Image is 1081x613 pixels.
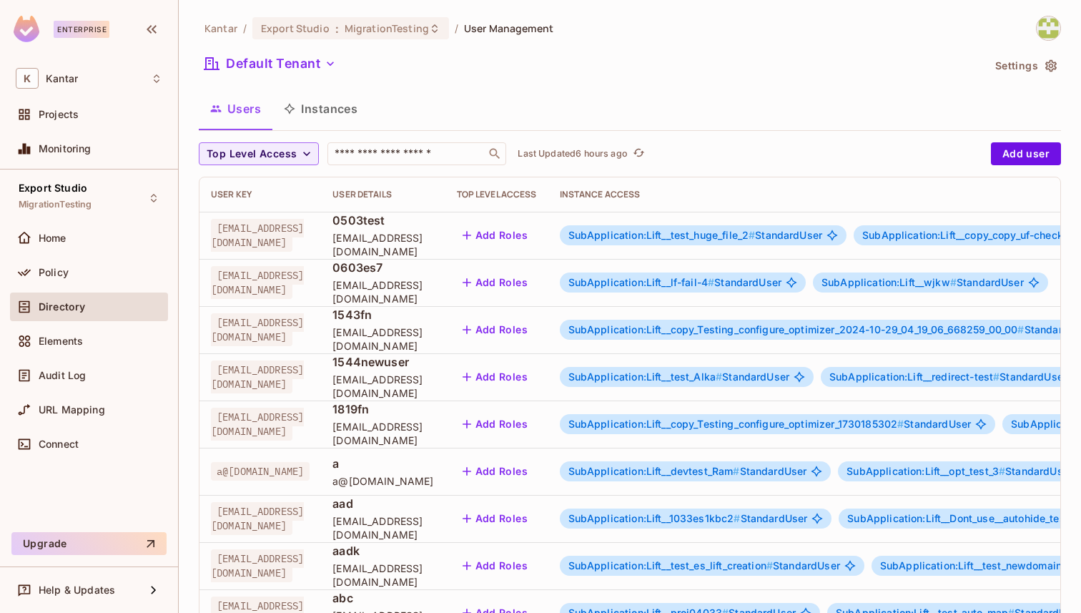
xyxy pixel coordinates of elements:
span: [EMAIL_ADDRESS][DOMAIN_NAME] [211,313,304,346]
span: # [999,465,1005,477]
button: refresh [631,145,648,162]
button: Users [199,91,272,127]
span: Elements [39,335,83,347]
div: User Key [211,189,310,200]
span: StandardUser [568,466,807,477]
button: Add Roles [457,224,534,247]
div: Enterprise [54,21,109,38]
span: StandardUser [846,466,1072,477]
button: Add Roles [457,413,534,436]
span: [EMAIL_ADDRESS][DOMAIN_NAME] [211,361,304,393]
span: aad [332,496,433,511]
span: K [16,68,39,89]
span: # [733,465,739,477]
span: StandardUser [568,513,808,524]
span: Projects [39,109,79,120]
button: Upgrade [11,532,167,555]
span: StandardUser [568,230,823,241]
span: refresh [633,147,645,161]
button: Add Roles [457,318,534,341]
span: StandardUser [568,560,840,572]
span: SubApplication:Lift__lf-fail-4 [568,276,715,288]
span: # [766,559,773,572]
span: URL Mapping [39,404,105,416]
span: 1544newuser [332,354,433,370]
span: [EMAIL_ADDRESS][DOMAIN_NAME] [211,549,304,582]
span: SubApplication:Lift__copy_Testing_configure_optimizer_1730185302 [568,418,904,430]
li: / [455,21,458,35]
span: Audit Log [39,370,86,381]
span: SubApplication:Lift__redirect-test [829,371,999,383]
span: 1819fn [332,401,433,417]
span: # [708,276,714,288]
div: Top Level Access [457,189,537,200]
span: : [335,23,340,34]
span: Top Level Access [207,145,297,163]
img: SReyMgAAAABJRU5ErkJggg== [14,16,39,42]
span: [EMAIL_ADDRESS][DOMAIN_NAME] [211,219,304,252]
span: # [897,418,904,430]
span: [EMAIL_ADDRESS][DOMAIN_NAME] [332,325,433,353]
span: SubApplication:Lift__wjkw [821,276,957,288]
button: Add Roles [457,366,534,388]
button: Settings [989,54,1061,77]
span: Policy [39,267,69,278]
span: SubApplication:Lift__opt_test_3 [846,465,1005,477]
span: StandardUser [829,371,1067,383]
span: # [734,512,740,524]
button: Instances [272,91,369,127]
div: User Details [332,189,433,200]
span: abc [332,590,433,606]
span: # [716,371,722,383]
span: [EMAIL_ADDRESS][DOMAIN_NAME] [332,420,433,447]
span: StandardUser [568,371,789,383]
span: [EMAIL_ADDRESS][DOMAIN_NAME] [211,266,304,299]
span: SubApplication:Lift__1033es1kbc2 [568,512,741,524]
span: Workspace: Kantar [46,73,78,84]
span: StandardUser [821,277,1024,288]
span: aadk [332,543,433,559]
li: / [243,21,247,35]
span: # [950,276,957,288]
span: the active workspace [204,21,237,35]
span: SubApplication:Lift__test_Alka [568,371,723,383]
span: Export Studio [261,21,330,35]
span: 0503test [332,212,433,228]
span: 1543fn [332,307,433,323]
span: StandardUser [568,277,781,288]
span: a [332,456,433,471]
span: [EMAIL_ADDRESS][DOMAIN_NAME] [332,561,433,589]
button: Top Level Access [199,142,319,165]
span: 0603es7 [332,260,433,275]
span: a@[DOMAIN_NAME] [211,462,310,481]
span: SubApplication:Lift__test_es_lift_creation [568,559,773,572]
span: Directory [39,301,85,313]
button: Add Roles [457,460,534,483]
span: SubApplication:Lift__copy_Testing_configure_optimizer_2024-10-29_04_19_06_668259_00_00 [568,323,1025,335]
span: Click to refresh data [628,145,648,162]
span: # [749,229,755,241]
span: SubApplication:Lift__test_newdomain [880,559,1068,572]
span: Home [39,232,66,244]
span: Export Studio [19,182,87,194]
span: [EMAIL_ADDRESS][DOMAIN_NAME] [332,373,433,400]
span: Help & Updates [39,584,115,596]
span: Monitoring [39,143,92,155]
button: Add Roles [457,507,534,530]
span: [EMAIL_ADDRESS][DOMAIN_NAME] [332,278,433,305]
span: SubApplication:Lift__test_huge_file_2 [568,229,756,241]
button: Add Roles [457,271,534,294]
span: MigrationTesting [19,199,92,210]
button: Add user [991,142,1061,165]
button: Add Roles [457,554,534,577]
span: MigrationTesting [345,21,429,35]
span: a@[DOMAIN_NAME] [332,474,433,488]
span: SubApplication:Lift__devtest_Ram [568,465,740,477]
span: [EMAIL_ADDRESS][DOMAIN_NAME] [332,231,433,258]
img: christo.victoriaw@kantar.com [1037,16,1060,40]
span: StandardUser [568,418,972,430]
span: [EMAIL_ADDRESS][DOMAIN_NAME] [211,408,304,441]
span: [EMAIL_ADDRESS][DOMAIN_NAME] [332,514,433,541]
button: Default Tenant [199,52,342,75]
span: Connect [39,438,79,450]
